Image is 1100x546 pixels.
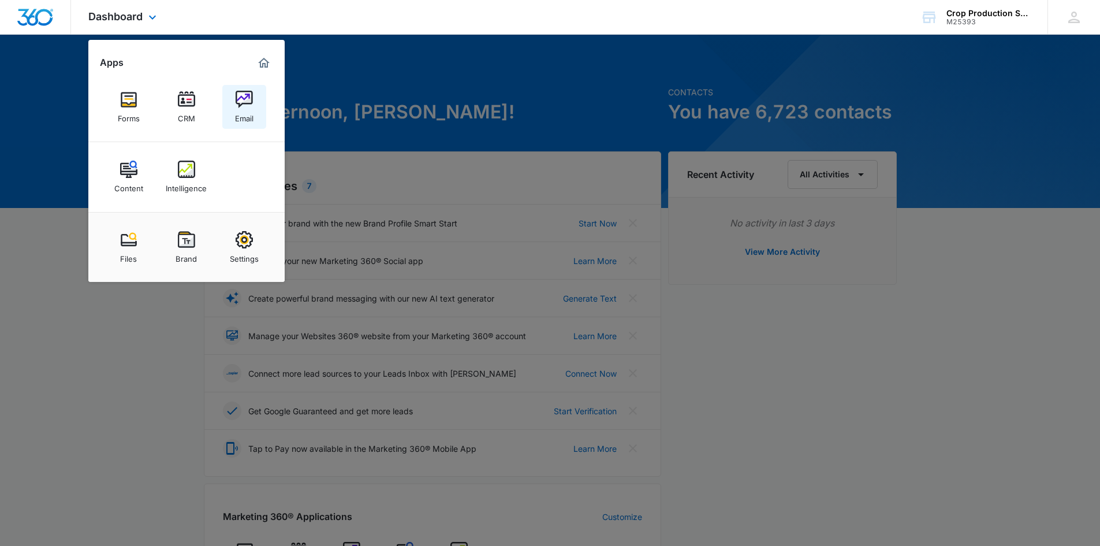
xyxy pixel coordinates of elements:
[255,54,273,72] a: Marketing 360® Dashboard
[222,85,266,129] a: Email
[166,178,207,193] div: Intelligence
[100,57,124,68] h2: Apps
[88,10,143,23] span: Dashboard
[120,248,137,263] div: Files
[230,248,259,263] div: Settings
[946,18,1031,26] div: account id
[107,155,151,199] a: Content
[165,85,208,129] a: CRM
[235,108,253,123] div: Email
[165,225,208,269] a: Brand
[178,108,195,123] div: CRM
[165,155,208,199] a: Intelligence
[114,178,143,193] div: Content
[107,225,151,269] a: Files
[176,248,197,263] div: Brand
[222,225,266,269] a: Settings
[946,9,1031,18] div: account name
[107,85,151,129] a: Forms
[118,108,140,123] div: Forms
